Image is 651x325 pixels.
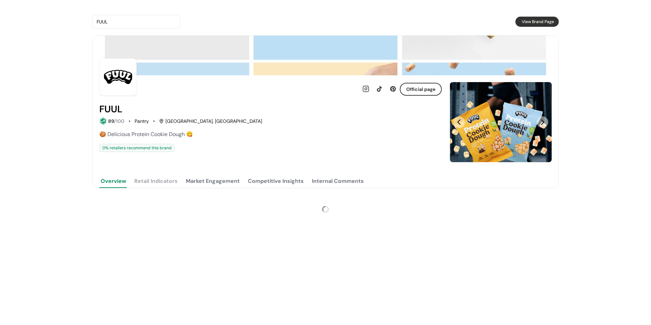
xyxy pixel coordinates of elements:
[93,36,558,75] img: Brand cover image
[97,18,175,26] div: FUUL
[537,116,548,128] button: Next Slide
[246,174,305,188] button: Competitive Insights
[453,116,465,128] button: Previous Slide
[450,82,552,162] img: Slide 0
[312,177,364,185] div: Internal Comments
[114,118,124,124] span: /100
[108,118,114,124] span: 89
[450,82,552,162] div: Slide 1
[159,118,262,125] div: [GEOGRAPHIC_DATA], [GEOGRAPHIC_DATA]
[99,144,175,152] div: 0 % retailers recommend this brand
[133,174,179,188] button: Retail Indicators
[450,82,552,162] div: Carousel
[99,58,137,96] img: Brand Photo
[515,17,559,27] button: View Brand Page
[522,19,554,25] span: View Brand Page
[99,131,193,138] span: 🍪 Delicious Protein Cookie Dough 😋
[99,104,122,115] h2: FUUL
[400,83,442,96] button: Official page
[99,174,127,188] button: Overview
[184,174,241,188] button: Market Engagement
[135,118,149,125] div: Pantry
